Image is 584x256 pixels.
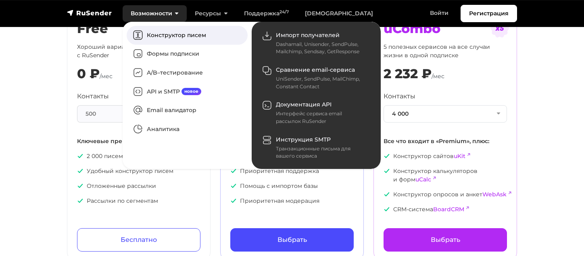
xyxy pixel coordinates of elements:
p: Помощь с импортом базы [230,182,354,190]
img: icon-ok.svg [230,168,237,174]
img: icon-ok.svg [230,198,237,204]
a: Инструкция SMTP Транзакционные письма для вашего сервиса [256,130,377,165]
button: 4 000 [384,105,507,123]
img: icon-ok.svg [384,206,390,212]
img: icon-ok.svg [384,153,390,159]
p: Удобный конструктор писем [77,167,200,175]
a: Конструктор писем [127,26,248,45]
img: icon-ok.svg [77,198,83,204]
span: Документация API [276,101,332,108]
p: Отложенные рассылки [77,182,200,190]
a: Войти [422,5,457,21]
p: Приоритетная поддержка [230,167,354,175]
sup: 24/7 [279,9,289,15]
a: Регистрация [461,5,517,22]
img: tarif-ucombo.svg [490,19,509,38]
h2: Free [77,21,200,36]
p: Ключевые преимущества [77,137,200,146]
a: BoardCRM [433,206,464,213]
a: Возможности [123,5,187,22]
p: Рассылки по сегментам [77,197,200,205]
img: icon-ok.svg [384,191,390,198]
p: Конструктор опросов и анкет [384,190,507,199]
a: Ресурсы [187,5,236,22]
p: Конструктор сайтов [384,152,507,160]
p: Все что входит в «Premium», плюс: [384,137,507,146]
h2: uCombo [384,21,507,36]
label: Контакты [77,92,109,101]
img: icon-ok.svg [77,153,83,159]
span: /мес [100,73,113,80]
a: Email валидатор [127,101,248,120]
img: icon-ok.svg [384,168,390,174]
div: 0 ₽ [77,66,100,81]
a: Формы подписки [127,45,248,64]
div: 2 232 ₽ [384,66,432,81]
span: Сравнение email-сервиса [276,66,355,73]
span: Инструкция SMTP [276,136,331,143]
a: [DEMOGRAPHIC_DATA] [297,5,381,22]
p: Хороший вариант, чтобы ознакомиться с RuSender [77,43,200,60]
p: CRM-система [384,205,507,214]
img: icon-ok.svg [77,183,83,189]
img: icon-ok.svg [230,183,237,189]
div: Интерфейс сервиса email рассылок RuSender [276,110,367,125]
a: API и SMTPновое [127,82,248,101]
a: Сравнение email-сервиса UniSender, SendPulse, MailChimp, Constant Contact [256,60,377,95]
div: Транзакционные письма для вашего сервиса [276,145,367,160]
a: Документация API Интерфейс сервиса email рассылок RuSender [256,96,377,130]
p: Приоритетная модерация [230,197,354,205]
div: Dashamail, Unisender, SendPulse, Mailchimp, Sendsay, GetResponse [276,41,367,56]
label: Контакты [384,92,415,101]
span: Импорт получателей [276,31,340,39]
a: uCalc [415,176,431,183]
a: Бесплатно [77,228,200,252]
img: icon-ok.svg [77,168,83,174]
a: WebAsk [482,191,507,198]
a: A/B–тестирование [127,63,248,82]
p: 2 000 писем в месяц [77,152,200,160]
span: /мес [432,73,444,80]
div: UniSender, SendPulse, MailChimp, Constant Contact [276,75,367,90]
a: Поддержка24/7 [236,5,297,22]
p: Конструктор калькуляторов и форм [384,167,507,184]
a: Импорт получателей Dashamail, Unisender, SendPulse, Mailchimp, Sendsay, GetResponse [256,26,377,60]
a: Выбрать [230,228,354,252]
a: Аналитика [127,120,248,139]
a: uKit [454,152,465,160]
img: RuSender [67,9,112,17]
p: 5 полезных сервисов на все случаи жизни в одной подписке [384,43,507,60]
span: новое [181,88,201,95]
a: Выбрать [384,228,507,252]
